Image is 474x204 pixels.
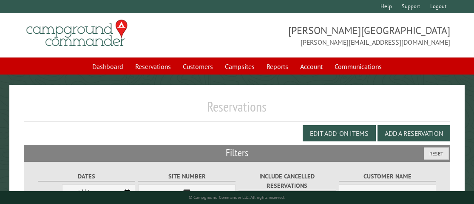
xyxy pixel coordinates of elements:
a: Account [295,58,328,75]
button: Edit Add-on Items [303,125,376,141]
label: Include Cancelled Reservations [238,172,336,190]
h2: Filters [24,145,451,161]
a: Dashboard [87,58,128,75]
button: Reset [424,147,449,160]
button: Add a Reservation [377,125,450,141]
img: Campground Commander [24,17,130,50]
a: Reports [261,58,293,75]
label: From: [38,190,62,198]
label: Customer Name [339,172,436,181]
label: Site Number [138,172,236,181]
small: © Campground Commander LLC. All rights reserved. [189,195,285,200]
a: Campsites [220,58,260,75]
label: Dates [38,172,135,181]
a: Reservations [130,58,176,75]
span: [PERSON_NAME][GEOGRAPHIC_DATA] [PERSON_NAME][EMAIL_ADDRESS][DOMAIN_NAME] [237,23,451,47]
a: Customers [178,58,218,75]
a: Communications [329,58,387,75]
h1: Reservations [24,98,451,122]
